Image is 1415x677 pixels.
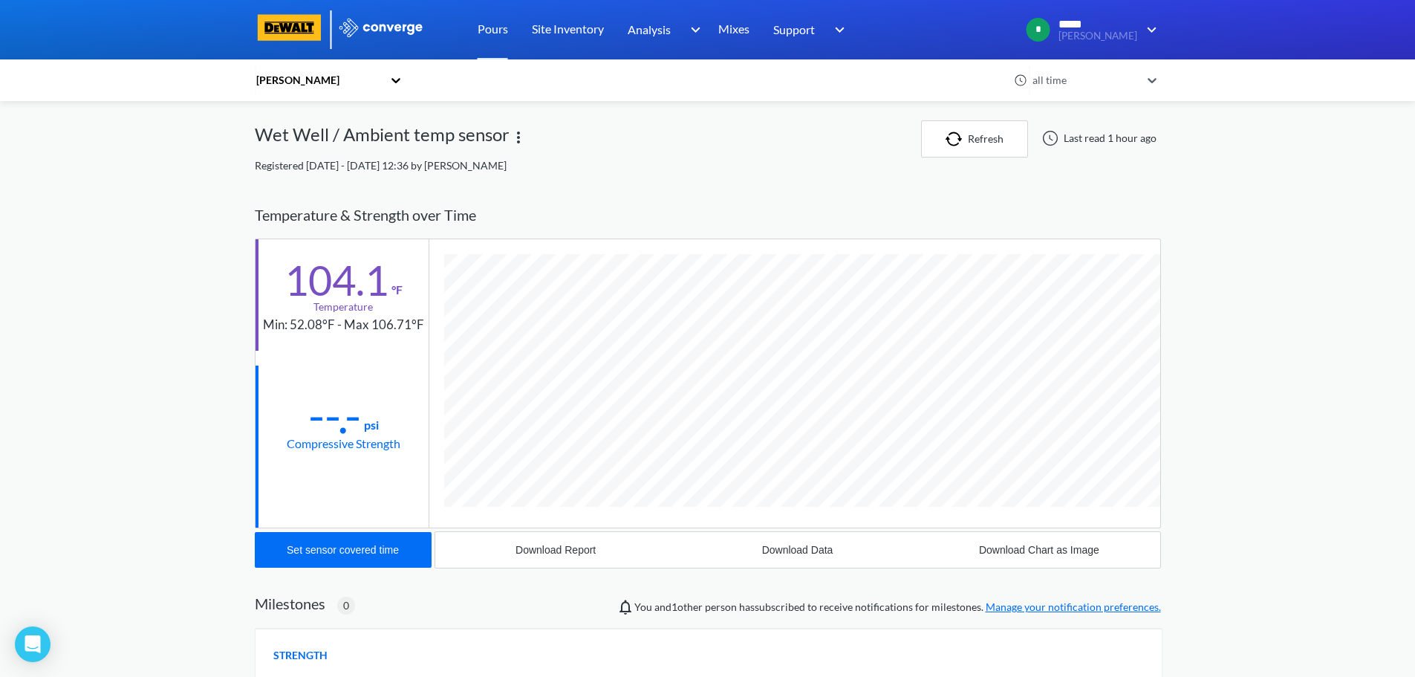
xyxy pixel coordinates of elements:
button: Refresh [921,120,1028,158]
div: Download Report [515,544,596,556]
span: STRENGTH [273,647,328,664]
a: Manage your notification preferences. [986,600,1161,613]
div: Download Chart as Image [979,544,1099,556]
span: Support [773,20,815,39]
img: notifications-icon.svg [617,598,634,616]
span: You and person has subscribed to receive notifications for milestones. [634,599,1161,615]
div: 104.1 [284,262,388,299]
div: Wet Well / Ambient temp sensor [255,120,510,158]
div: Last read 1 hour ago [1034,129,1161,147]
div: Open Intercom Messenger [15,626,51,662]
h2: Milestones [255,595,325,612]
span: Registered [DATE] - [DATE] 12:36 by [PERSON_NAME] [255,159,507,172]
div: Temperature [313,299,373,315]
img: downArrow.svg [825,21,849,39]
img: icon-refresh.svg [946,132,968,146]
div: Set sensor covered time [287,544,399,556]
div: Temperature & Strength over Time [255,192,1161,239]
img: downArrow.svg [1137,21,1161,39]
div: Download Data [762,544,833,556]
button: Download Chart as Image [918,532,1159,568]
span: Clay [671,600,703,613]
button: Set sensor covered time [255,532,432,568]
div: Compressive Strength [287,434,400,453]
div: --.- [308,397,361,434]
div: [PERSON_NAME] [255,72,383,88]
img: icon-clock.svg [1014,74,1027,87]
img: logo_ewhite.svg [338,18,424,37]
img: more.svg [510,129,527,146]
span: 0 [343,597,349,614]
img: downArrow.svg [680,21,704,39]
img: logo-dewalt.svg [255,14,325,41]
span: [PERSON_NAME] [1058,30,1137,42]
div: Min: 52.08°F - Max 106.71°F [263,315,424,335]
span: Analysis [628,20,671,39]
div: all time [1029,72,1140,88]
button: Download Data [677,532,918,568]
button: Download Report [435,532,677,568]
